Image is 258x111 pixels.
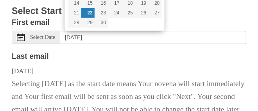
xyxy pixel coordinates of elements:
[30,35,55,40] span: Select Date
[12,67,34,75] span: [DATE]
[108,8,121,18] button: 24
[122,8,135,18] button: 25
[95,18,108,28] button: 30
[95,8,108,18] button: 23
[68,8,81,18] button: 21
[81,8,95,18] button: 22
[12,16,50,29] label: First email
[148,8,161,18] button: 27
[12,50,49,63] label: Last email
[135,8,148,18] button: 26
[12,6,246,16] h3: Select Start Date
[60,31,246,44] input: Use the arrow keys to pick a date
[68,18,81,28] button: 28
[81,18,95,28] button: 29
